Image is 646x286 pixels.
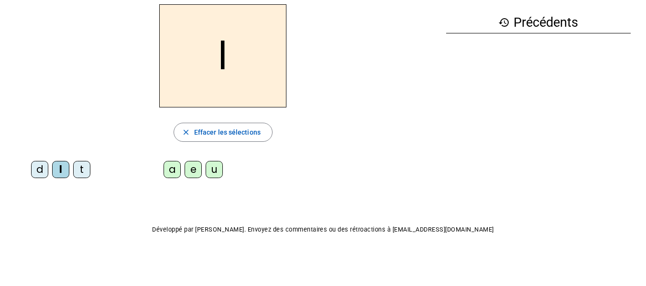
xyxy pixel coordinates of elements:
button: Effacer les sélections [174,123,273,142]
mat-icon: close [182,128,190,137]
div: l [52,161,69,178]
div: e [185,161,202,178]
div: d [31,161,48,178]
div: a [164,161,181,178]
div: t [73,161,90,178]
h3: Précédents [446,12,631,33]
mat-icon: history [498,17,510,28]
span: Effacer les sélections [194,127,261,138]
h2: l [159,4,286,107]
p: Développé par [PERSON_NAME]. Envoyez des commentaires ou des rétroactions à [EMAIL_ADDRESS][DOMAI... [8,224,638,235]
div: u [206,161,223,178]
